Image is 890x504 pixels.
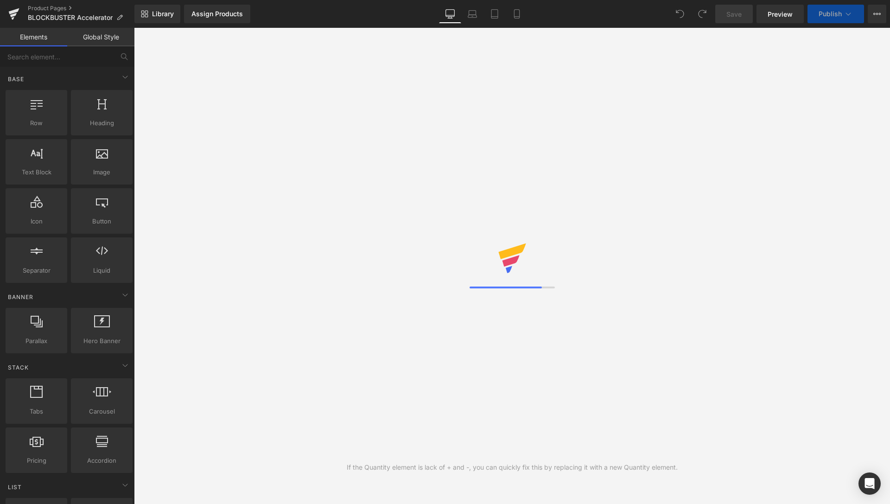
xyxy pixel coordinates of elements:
div: Assign Products [191,10,243,18]
a: Laptop [461,5,483,23]
span: Publish [819,10,842,18]
span: Banner [7,293,34,301]
div: If the Quantity element is lack of + and -, you can quickly fix this by replacing it with a new Q... [347,462,678,472]
span: Accordion [74,456,130,466]
a: Product Pages [28,5,134,12]
span: Hero Banner [74,336,130,346]
span: Icon [8,217,64,226]
button: Undo [671,5,689,23]
span: Tabs [8,407,64,416]
span: Preview [768,9,793,19]
span: BLOCKBUSTER Accelerator [28,14,113,21]
span: Image [74,167,130,177]
a: Mobile [506,5,528,23]
span: Parallax [8,336,64,346]
a: New Library [134,5,180,23]
button: Publish [807,5,864,23]
span: Row [8,118,64,128]
span: Heading [74,118,130,128]
span: Library [152,10,174,18]
span: Separator [8,266,64,275]
button: Redo [693,5,712,23]
span: List [7,483,23,491]
span: Save [726,9,742,19]
a: Tablet [483,5,506,23]
span: Base [7,75,25,83]
a: Desktop [439,5,461,23]
span: Carousel [74,407,130,416]
span: Button [74,217,130,226]
div: Open Intercom Messenger [858,472,881,495]
span: Pricing [8,456,64,466]
span: Text Block [8,167,64,177]
span: Liquid [74,266,130,275]
span: Stack [7,363,30,372]
a: Global Style [67,28,134,46]
a: Preview [756,5,804,23]
button: More [868,5,886,23]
